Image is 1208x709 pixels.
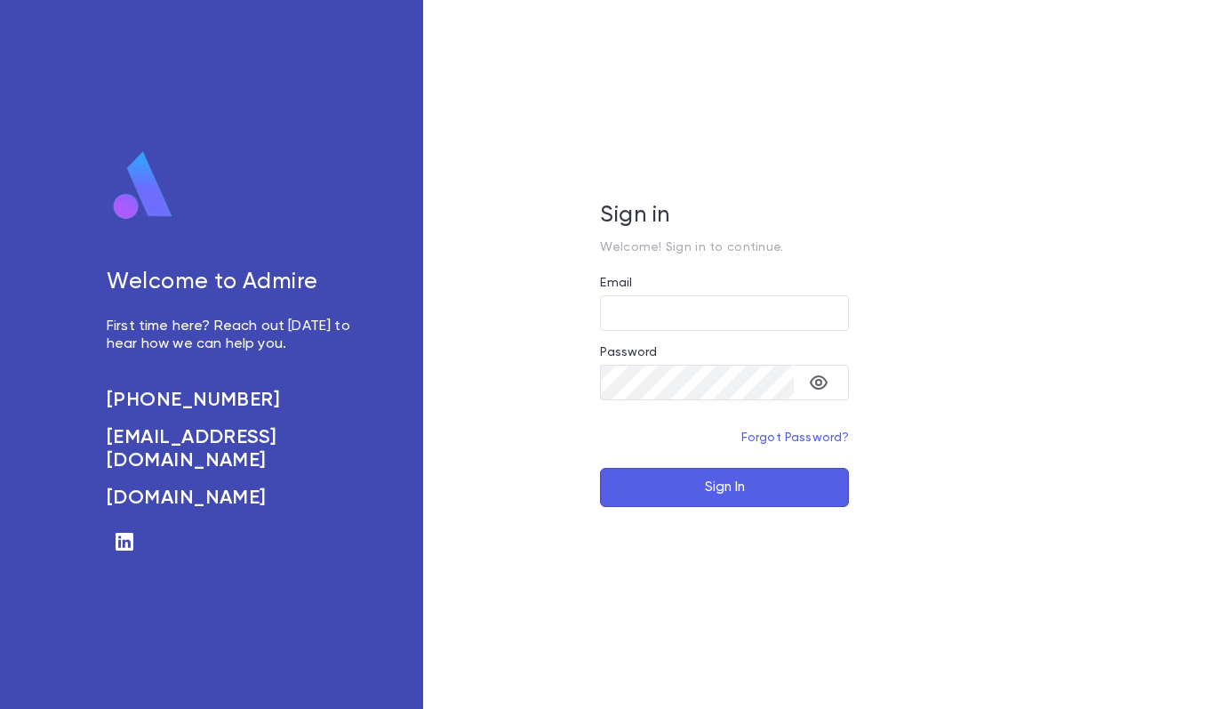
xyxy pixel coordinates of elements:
p: Welcome! Sign in to continue. [600,240,849,254]
button: Sign In [600,468,849,507]
a: Forgot Password? [741,431,850,444]
p: First time here? Reach out [DATE] to hear how we can help you. [107,318,352,353]
button: toggle password visibility [801,365,836,400]
label: Password [600,345,657,359]
a: [EMAIL_ADDRESS][DOMAIN_NAME] [107,426,352,472]
label: Email [600,276,632,290]
h5: Welcome to Admire [107,270,352,296]
a: [PHONE_NUMBER] [107,389,352,412]
a: [DOMAIN_NAME] [107,487,352,510]
h5: Sign in [600,203,849,230]
img: logo [107,150,180,222]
